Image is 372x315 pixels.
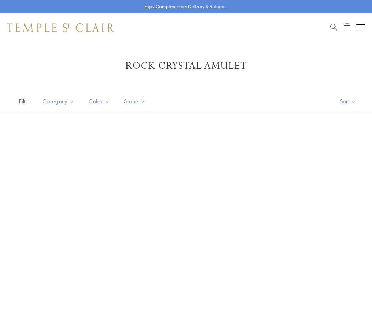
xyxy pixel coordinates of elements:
[120,97,151,106] span: Stone
[144,3,225,10] p: Enjoy Complimentary Delivery & Returns
[330,23,338,32] a: Search
[83,93,115,109] button: Color
[18,60,354,72] h1: Rock Crystal Amulet
[356,23,365,32] button: Open navigation
[39,97,80,106] span: Category
[85,97,115,106] span: Color
[324,90,372,112] button: Show sort by
[119,93,151,109] button: Stone
[7,23,114,32] img: Temple St. Clair
[37,93,80,109] button: Category
[344,23,350,32] a: Open Shopping Bag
